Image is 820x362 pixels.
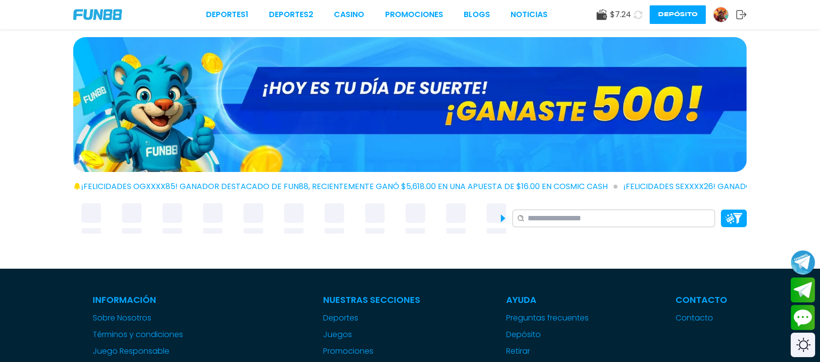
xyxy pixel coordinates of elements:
a: Promociones [323,345,420,357]
img: GANASTE 500 [73,37,747,172]
a: Promociones [385,9,443,21]
a: Deportes1 [206,9,248,21]
img: Avatar [714,7,728,22]
p: Nuestras Secciones [323,293,420,306]
img: Platform Filter [725,213,742,223]
a: CASINO [334,9,364,21]
a: NOTICIAS [511,9,548,21]
a: Deportes2 [269,9,313,21]
span: ¡FELICIDADES ogxxxx85! GANADOR DESTACADO DE FUN88, RECIENTEMENTE GANÓ $5,618.00 EN UNA APUESTA DE... [81,181,617,192]
button: Contact customer service [791,305,815,330]
a: Deportes [323,312,420,324]
a: Retirar [506,345,589,357]
a: Preguntas frecuentes [506,312,589,324]
img: Company Logo [73,9,122,20]
a: Juego Responsable [93,345,237,357]
span: $ 7.24 [610,9,631,21]
div: Switch theme [791,333,815,357]
a: Términos y condiciones [93,329,237,341]
button: Join telegram [791,277,815,303]
a: Contacto [676,312,727,324]
a: Avatar [713,7,736,22]
button: Juegos [323,329,352,341]
a: BLOGS [464,9,490,21]
p: Contacto [676,293,727,306]
p: Información [93,293,237,306]
button: Depósito [650,5,706,24]
a: Sobre Nosotros [93,312,237,324]
a: Depósito [506,329,589,341]
button: Join telegram channel [791,250,815,275]
p: Ayuda [506,293,589,306]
